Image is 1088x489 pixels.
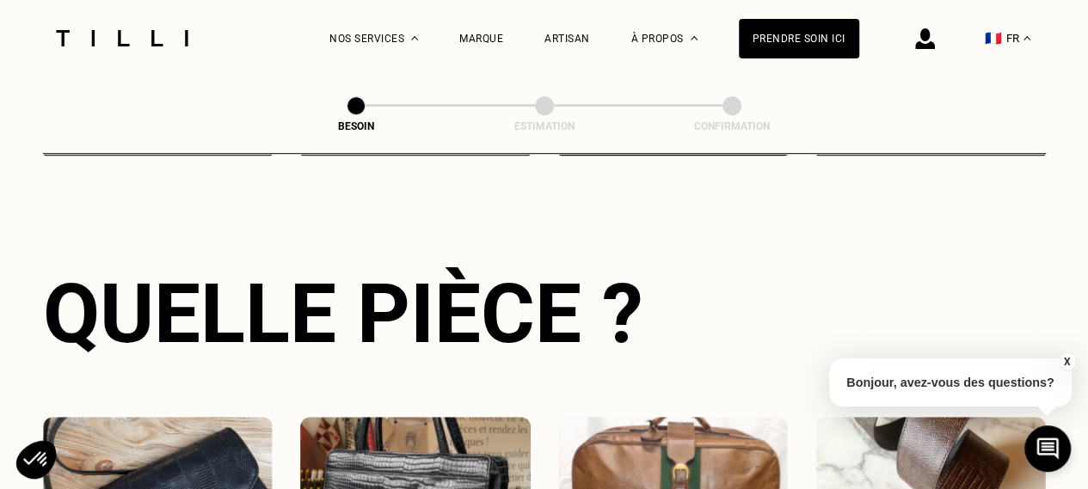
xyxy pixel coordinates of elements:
[50,30,194,46] img: Logo du service de couturière Tilli
[1058,352,1075,371] button: X
[985,30,1002,46] span: 🇫🇷
[43,266,1046,362] div: Quelle pièce ?
[544,33,590,45] a: Artisan
[458,120,630,132] div: Estimation
[411,36,418,40] img: Menu déroulant
[739,19,859,58] a: Prendre soin ici
[829,358,1072,406] p: Bonjour, avez-vous des questions?
[1023,36,1030,40] img: menu déroulant
[691,36,698,40] img: Menu déroulant à propos
[915,28,935,49] img: icône connexion
[646,120,818,132] div: Confirmation
[270,120,442,132] div: Besoin
[459,33,503,45] a: Marque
